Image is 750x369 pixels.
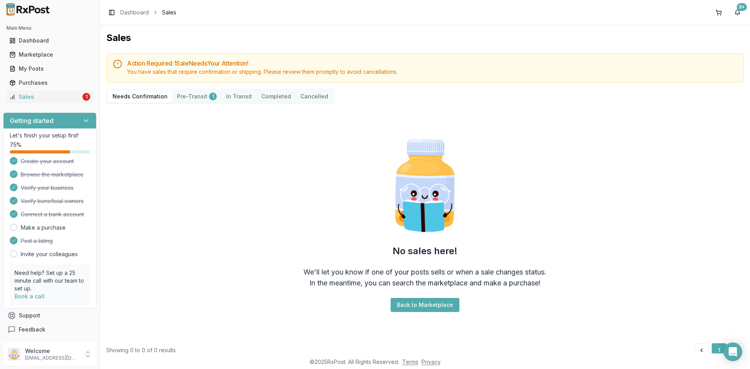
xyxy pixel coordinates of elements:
img: Smart Pill Bottle [375,135,475,235]
span: 75 % [10,141,21,149]
div: 1 [82,93,90,101]
button: Completed [257,90,296,103]
div: You have sales that require confirmation or shipping. Please review them promptly to avoid cancel... [127,68,737,76]
button: 9+ [731,6,744,19]
button: Sales1 [3,91,96,103]
a: Purchases [6,76,93,90]
a: Invite your colleagues [21,250,78,258]
h1: Sales [106,32,744,44]
button: My Posts [3,62,96,75]
div: My Posts [9,65,90,73]
a: Sales1 [6,90,93,104]
a: Privacy [421,358,441,365]
button: 1 [712,343,727,357]
span: Post a listing [21,237,53,245]
h2: Main Menu [6,25,93,31]
a: Dashboard [120,9,149,16]
div: Marketplace [9,51,90,59]
h3: Getting started [10,116,54,125]
img: RxPost Logo [3,3,53,16]
div: Open Intercom Messenger [723,342,742,361]
img: User avatar [8,348,20,360]
p: Let's finish your setup first! [10,132,90,139]
a: Terms [402,358,418,365]
span: Sales [162,9,176,16]
p: [EMAIL_ADDRESS][DOMAIN_NAME] [25,355,79,361]
div: In the meantime, you can search the marketplace and make a purchase! [309,278,541,289]
span: Verify your business [21,184,73,192]
button: Back to Marketplace [391,298,459,312]
span: Feedback [19,326,45,333]
button: Purchases [3,77,96,89]
div: Showing 0 to 0 of 0 results [106,346,176,354]
div: 1 [209,93,217,100]
div: We'll let you know if one of your posts sells or when a sale changes status. [304,267,546,278]
h5: Action Required: 1 Sale Need s Your Attention! [127,60,737,66]
button: Marketplace [3,48,96,61]
span: Create your account [21,157,74,165]
button: In Transit [221,90,257,103]
a: Book a call [14,293,45,299]
button: Dashboard [3,34,96,47]
div: 9+ [737,3,747,11]
a: Make a purchase [21,224,66,232]
span: Connect a bank account [21,210,84,218]
button: Feedback [3,323,96,337]
div: Dashboard [9,37,90,45]
span: Verify beneficial owners [21,197,84,205]
button: Pre-Transit [172,90,221,103]
span: Browse the marketplace [21,171,84,178]
div: Sales [9,93,81,101]
h2: No sales here! [393,245,457,257]
p: Welcome [25,347,79,355]
nav: breadcrumb [120,9,176,16]
a: Dashboard [6,34,93,48]
button: Cancelled [296,90,333,103]
div: Purchases [9,79,90,87]
a: My Posts [6,62,93,76]
a: Marketplace [6,48,93,62]
button: Support [3,308,96,323]
button: Needs Confirmation [108,90,172,103]
p: Need help? Set up a 25 minute call with our team to set up. [14,269,85,292]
